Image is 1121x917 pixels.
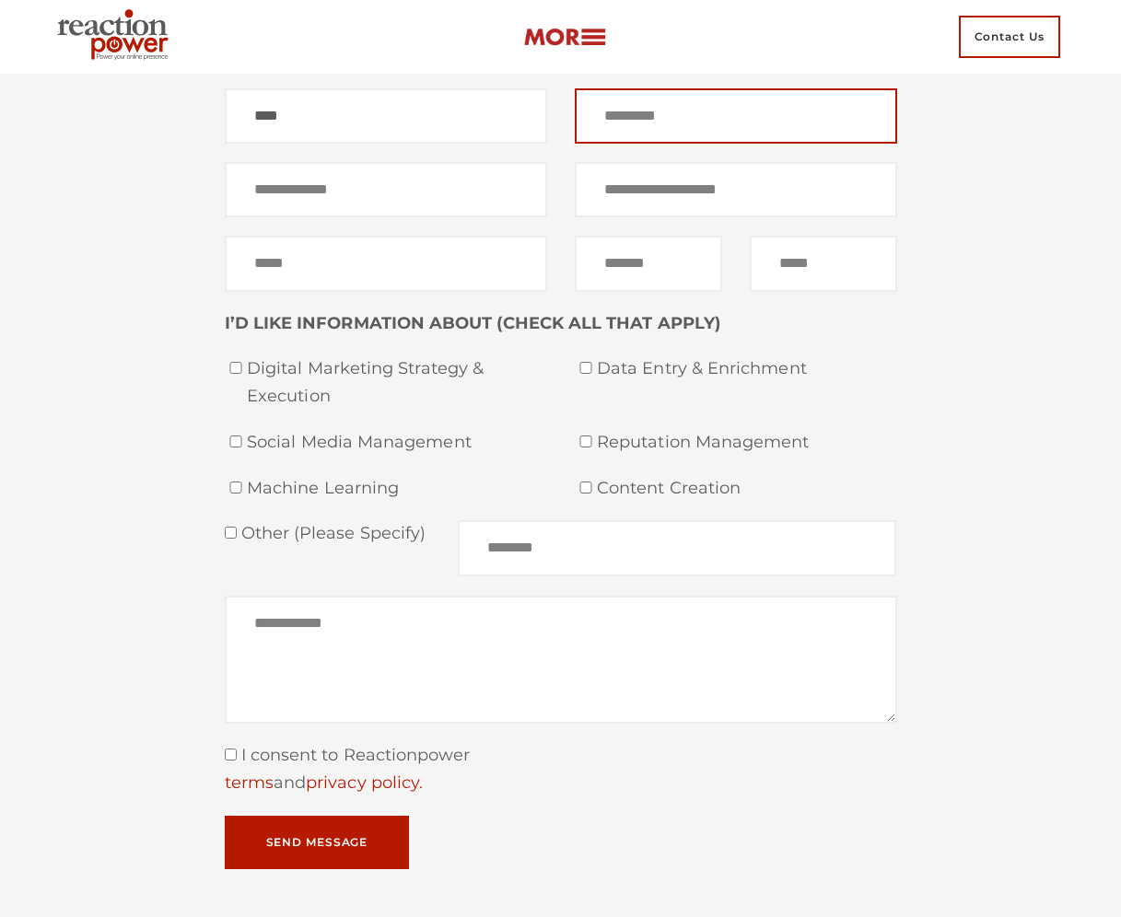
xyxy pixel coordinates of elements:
[247,475,547,503] span: Machine Learning
[225,14,897,868] form: Contact form
[597,429,897,457] span: Reputation Management
[306,772,423,793] a: privacy policy.
[597,475,897,503] span: Content Creation
[225,816,410,869] button: Send Message
[266,837,368,848] span: Send Message
[247,429,547,457] span: Social Media Management
[225,313,721,333] strong: I’D LIKE INFORMATION ABOUT (CHECK ALL THAT APPLY)
[247,355,547,410] span: Digital Marketing Strategy & Execution
[237,523,426,543] span: Other (please specify)
[597,355,897,383] span: Data Entry & Enrichment
[237,745,471,765] span: I consent to Reactionpower
[225,772,274,793] a: terms
[523,27,606,48] img: more-btn.png
[225,770,897,797] div: and
[50,4,183,70] img: Executive Branding | Personal Branding Agency
[959,16,1060,58] span: Contact Us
